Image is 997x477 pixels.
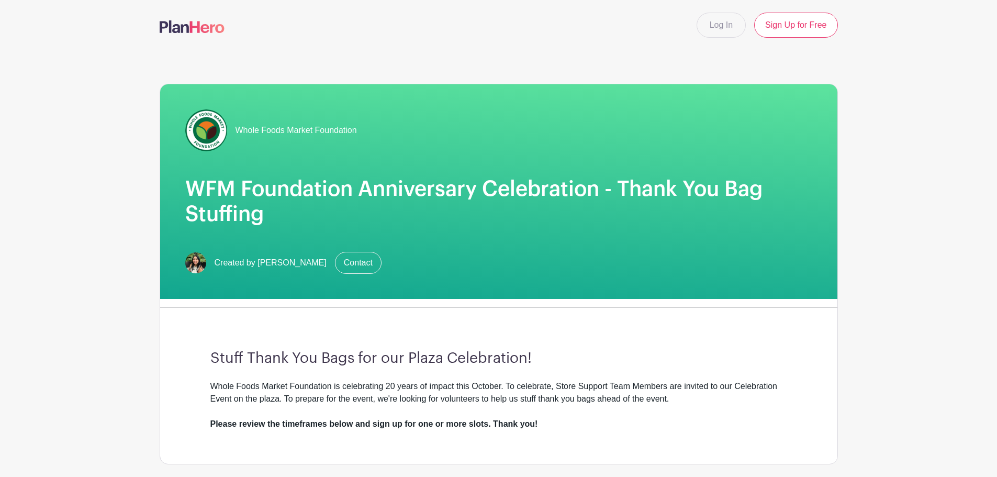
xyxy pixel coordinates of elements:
[185,252,206,273] img: mireya.jpg
[215,257,327,269] span: Created by [PERSON_NAME]
[697,13,746,38] a: Log In
[236,124,357,137] span: Whole Foods Market Foundation
[160,20,225,33] img: logo-507f7623f17ff9eddc593b1ce0a138ce2505c220e1c5a4e2b4648c50719b7d32.svg
[754,13,837,38] a: Sign Up for Free
[210,350,787,368] h3: Stuff Thank You Bags for our Plaza Celebration!
[185,109,227,151] img: wfmf_primary_badge_4c.png
[210,380,787,430] div: Whole Foods Market Foundation is celebrating 20 years of impact this October. To celebrate, Store...
[335,252,382,274] a: Contact
[185,176,812,227] h1: WFM Foundation Anniversary Celebration - Thank You Bag Stuffing
[210,419,538,428] strong: Please review the timeframes below and sign up for one or more slots. Thank you!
